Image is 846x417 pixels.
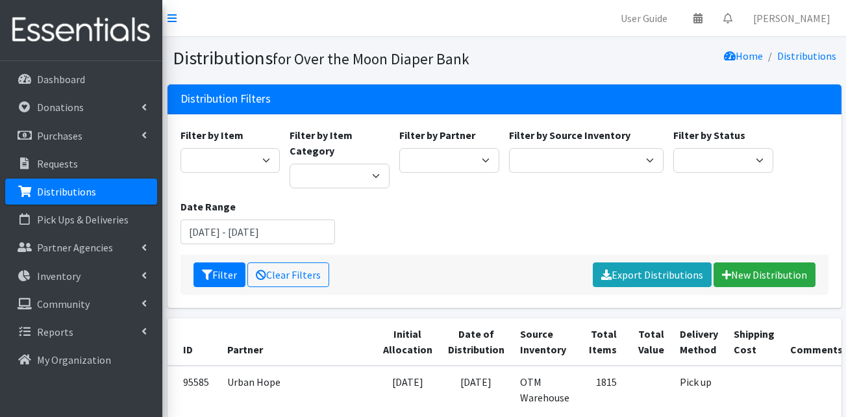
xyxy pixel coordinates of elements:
[726,318,782,366] th: Shipping Cost
[290,127,390,158] label: Filter by Item Category
[37,129,82,142] p: Purchases
[5,207,157,233] a: Pick Ups & Deliveries
[512,318,577,366] th: Source Inventory
[777,49,836,62] a: Distributions
[180,220,335,244] input: January 1, 2011 - December 31, 2011
[37,101,84,114] p: Donations
[673,127,745,143] label: Filter by Status
[5,94,157,120] a: Donations
[37,241,113,254] p: Partner Agencies
[593,262,712,287] a: Export Distributions
[37,297,90,310] p: Community
[5,234,157,260] a: Partner Agencies
[219,318,375,366] th: Partner
[399,127,475,143] label: Filter by Partner
[5,8,157,52] img: HumanEssentials
[5,263,157,289] a: Inventory
[180,92,271,106] h3: Distribution Filters
[5,179,157,205] a: Distributions
[37,270,81,283] p: Inventory
[247,262,329,287] a: Clear Filters
[37,353,111,366] p: My Organization
[440,318,512,366] th: Date of Distribution
[37,73,85,86] p: Dashboard
[37,213,129,226] p: Pick Ups & Deliveries
[37,157,78,170] p: Requests
[180,199,236,214] label: Date Range
[610,5,678,31] a: User Guide
[577,318,625,366] th: Total Items
[173,47,500,69] h1: Distributions
[5,151,157,177] a: Requests
[509,127,630,143] label: Filter by Source Inventory
[5,123,157,149] a: Purchases
[5,347,157,373] a: My Organization
[743,5,841,31] a: [PERSON_NAME]
[375,318,440,366] th: Initial Allocation
[672,318,726,366] th: Delivery Method
[5,66,157,92] a: Dashboard
[5,291,157,317] a: Community
[625,318,672,366] th: Total Value
[5,319,157,345] a: Reports
[193,262,245,287] button: Filter
[37,325,73,338] p: Reports
[273,49,469,68] small: for Over the Moon Diaper Bank
[724,49,763,62] a: Home
[180,127,243,143] label: Filter by Item
[168,318,219,366] th: ID
[37,185,96,198] p: Distributions
[714,262,815,287] a: New Distribution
